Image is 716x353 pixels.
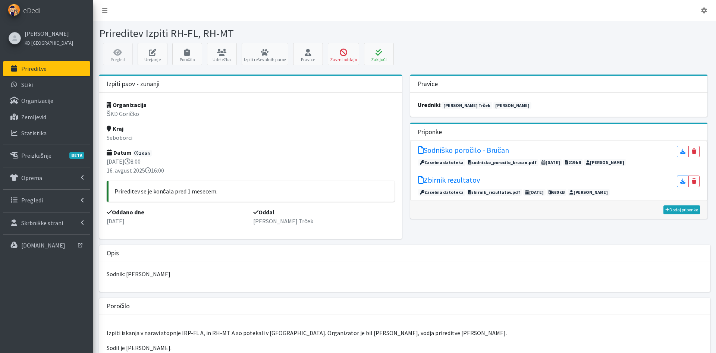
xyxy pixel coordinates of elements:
a: Pravice [293,43,323,65]
span: sodnisko_porocilo_brucan.pdf [467,159,539,166]
p: Zemljevid [21,113,46,121]
p: Statistika [21,129,47,137]
span: [DATE] [523,189,546,196]
h3: Pravice [418,80,438,88]
a: Statistika [3,126,90,141]
span: BETA [69,152,84,159]
a: [PERSON_NAME] [493,102,531,109]
small: KD [GEOGRAPHIC_DATA] [25,40,73,46]
span: eDedi [23,5,40,16]
span: 219 kB [563,159,583,166]
a: Zemljevid [3,110,90,125]
p: [DATE] [107,217,248,226]
strong: Kraj [107,125,123,132]
div: : [410,93,707,117]
a: Skrbniške strani [3,215,90,230]
h1: Prireditev Izpiti RH-FL, RH-MT [99,27,402,40]
img: eDedi [8,4,20,16]
p: Stiki [21,81,33,88]
p: Preizkušnje [21,152,51,159]
p: Skrbniške strani [21,219,63,227]
h5: Sodniško poročilo - Bručan [418,146,509,155]
p: Izpiti iskanja v naravi stopnje IRP-FL A, in RH-MT A so potekali v [GEOGRAPHIC_DATA]. Organizator... [107,328,703,337]
p: Seboborci [107,133,395,142]
a: Dodaj priponko [663,205,700,214]
p: ŠKD Goričko [107,109,395,118]
p: [DATE] 8:00 16. avgust 2025 16:00 [107,157,395,175]
h3: Poročilo [107,302,130,310]
span: 1 dan [133,150,152,157]
h3: Priponke [418,128,442,136]
span: [PERSON_NAME] [568,189,610,196]
span: Zasebna datoteka [418,159,465,166]
p: Prireditve [21,65,47,72]
strong: uredniki [418,101,440,108]
a: Poročilo [172,43,202,65]
a: Urejanje [138,43,167,65]
strong: Organizacija [107,101,147,108]
p: Sodnik: [PERSON_NAME] [107,270,703,278]
a: Stiki [3,77,90,92]
span: zbirnik_rezultatov.pdf [467,189,522,196]
strong: Oddano dne [107,208,144,216]
h3: Izpiti psov - zunanji [107,80,160,88]
a: Udeležba [207,43,237,65]
span: Zasebna datoteka [418,189,465,196]
a: Prireditve [3,61,90,76]
span: [PERSON_NAME] [584,159,626,166]
a: Pregledi [3,193,90,208]
strong: Oddal [253,208,274,216]
p: Organizacije [21,97,53,104]
a: [PERSON_NAME] [25,29,73,38]
span: 680 kB [547,189,567,196]
a: Sodniško poročilo - Bručan [418,146,509,157]
a: [PERSON_NAME] Trček [442,102,492,109]
a: KD [GEOGRAPHIC_DATA] [25,38,73,47]
h3: Opis [107,249,119,257]
h5: Zbirnik rezultatov [418,176,480,185]
strong: Datum [107,149,132,156]
p: [DOMAIN_NAME] [21,242,65,249]
a: [DOMAIN_NAME] [3,238,90,253]
a: Izpiti reševalnih parov [242,43,288,65]
a: Zbirnik rezultatov [418,176,480,187]
button: Zaključi [364,43,394,65]
p: Pregledi [21,196,43,204]
a: Oprema [3,170,90,185]
p: Oprema [21,174,42,182]
button: Zavrni oddajo [328,43,359,65]
span: [DATE] [540,159,562,166]
a: PreizkušnjeBETA [3,148,90,163]
p: [PERSON_NAME] Trček [253,217,395,226]
p: Prireditev se je končala pred 1 mesecem. [114,187,389,196]
p: Sodil je [PERSON_NAME]. [107,343,703,352]
a: Organizacije [3,93,90,108]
